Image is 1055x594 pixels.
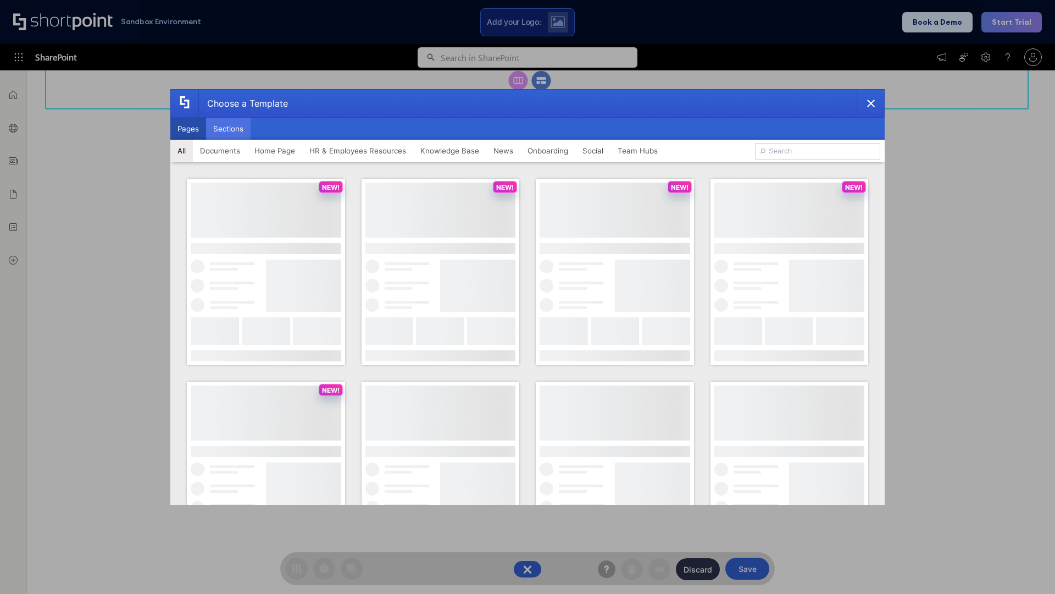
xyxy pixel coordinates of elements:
button: Knowledge Base [413,140,486,162]
div: Choose a Template [198,90,288,117]
p: NEW! [322,386,340,394]
button: Onboarding [520,140,575,162]
button: Documents [193,140,247,162]
input: Search [755,143,880,159]
button: All [170,140,193,162]
p: NEW! [322,183,340,191]
button: News [486,140,520,162]
p: NEW! [845,183,863,191]
button: Home Page [247,140,302,162]
p: NEW! [671,183,688,191]
button: Social [575,140,610,162]
div: template selector [170,89,885,505]
p: NEW! [496,183,514,191]
button: Team Hubs [610,140,665,162]
button: HR & Employees Resources [302,140,413,162]
iframe: Chat Widget [1000,541,1055,594]
button: Pages [170,118,206,140]
button: Sections [206,118,251,140]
